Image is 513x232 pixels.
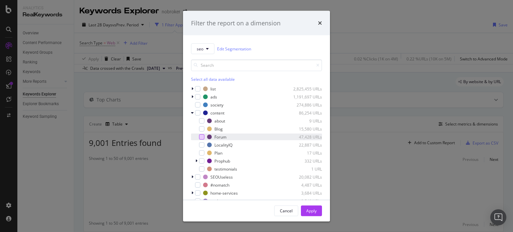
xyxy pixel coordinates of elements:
[289,166,322,172] div: 1 URL
[289,198,322,204] div: 2,549 URLs
[289,142,322,148] div: 22,887 URLs
[210,190,238,196] div: home-services
[210,94,217,99] div: ads
[306,208,317,213] div: Apply
[289,110,322,115] div: 86,254 URLs
[289,182,322,188] div: 4,487 URLs
[210,102,223,107] div: society
[214,118,225,124] div: about
[280,208,293,213] div: Cancel
[191,76,322,82] div: Select all data available
[214,166,237,172] div: testimonials
[289,102,322,107] div: 274,886 URLs
[289,94,322,99] div: 1,191,697 URLs
[490,209,506,225] div: Open Intercom Messenger
[301,205,322,216] button: Apply
[274,205,298,216] button: Cancel
[197,46,203,51] span: seo
[289,158,322,164] div: 332 URLs
[289,190,322,196] div: 3,684 URLs
[289,126,322,132] div: 15,580 URLs
[210,182,229,188] div: #nomatch
[183,11,330,221] div: modal
[191,19,281,27] div: Filter the report on a dimension
[214,142,232,148] div: LocalityIQ
[210,198,240,204] div: packers-movers
[214,158,230,164] div: Prophub
[214,150,222,156] div: Plan
[191,43,214,54] button: seo
[289,118,322,124] div: 9 URLs
[191,59,322,71] input: Search
[214,134,226,140] div: Forum
[289,174,322,180] div: 20,082 URLs
[318,19,322,27] div: times
[210,174,233,180] div: SEOUseless
[289,86,322,91] div: 2,825,455 URLs
[289,150,322,156] div: 17 URLs
[210,86,216,91] div: list
[210,110,224,115] div: content
[289,134,322,140] div: 47,428 URLs
[217,45,251,52] a: Edit Segmentation
[214,126,223,132] div: Blog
